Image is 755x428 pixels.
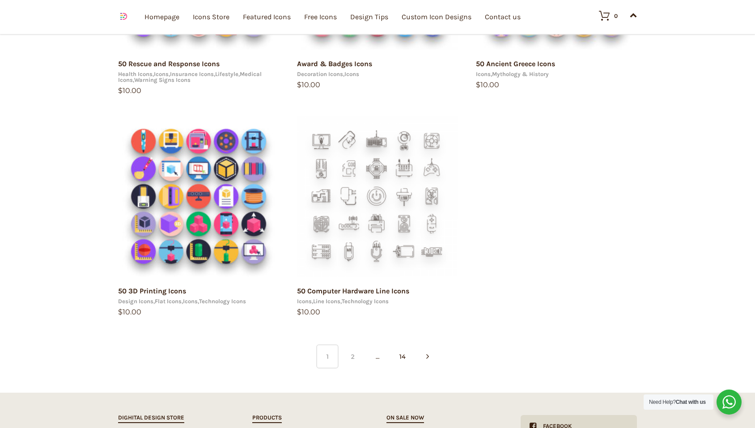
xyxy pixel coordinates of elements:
[118,308,123,316] span: $
[170,71,214,77] a: Insurance Icons
[297,287,409,295] a: 50 Computer Hardware Line Icons
[134,76,191,83] a: Warning Signs Icons
[614,13,618,19] div: 0
[476,81,499,89] bdi: 10.00
[313,298,340,305] a: Line Icons
[391,344,414,369] a: 14
[183,298,198,305] a: Icons
[649,399,706,405] span: Need Help?
[118,71,153,77] a: Health Icons
[476,71,637,77] div: ,
[118,59,220,68] a: 50 Rescue and Response Icons
[676,399,706,405] strong: Chat with us
[297,59,372,68] a: Award & Badges Icons
[297,308,320,316] bdi: 10.00
[590,10,618,21] a: 0
[297,308,301,316] span: $
[386,413,424,423] h2: On sale now
[344,71,359,77] a: Icons
[118,71,262,83] a: Medical Icons
[297,71,458,77] div: ,
[476,81,480,89] span: $
[316,344,339,369] span: 1
[252,413,282,423] h2: Products
[476,71,491,77] a: Icons
[118,287,186,295] a: 50 3D Printing Icons
[215,71,238,77] a: Lifestyle
[492,71,549,77] a: Mythology & History
[118,86,141,95] bdi: 10.00
[118,308,141,316] bdi: 10.00
[297,298,458,304] div: , ,
[199,298,246,305] a: Technology Icons
[155,298,182,305] a: Flat Icons
[297,71,343,77] a: Decoration Icons
[118,298,279,304] div: , , ,
[366,344,389,369] span: …
[476,59,555,68] a: 50 Ancient Greece Icons
[341,344,364,369] a: 2
[118,71,279,83] div: , , , , ,
[297,298,312,305] a: Icons
[118,413,184,423] h2: Dighital Design Store
[342,298,389,305] a: Technology Icons
[118,86,123,95] span: $
[154,71,169,77] a: Icons
[297,81,320,89] bdi: 10.00
[297,81,301,89] span: $
[118,298,153,305] a: Design Icons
